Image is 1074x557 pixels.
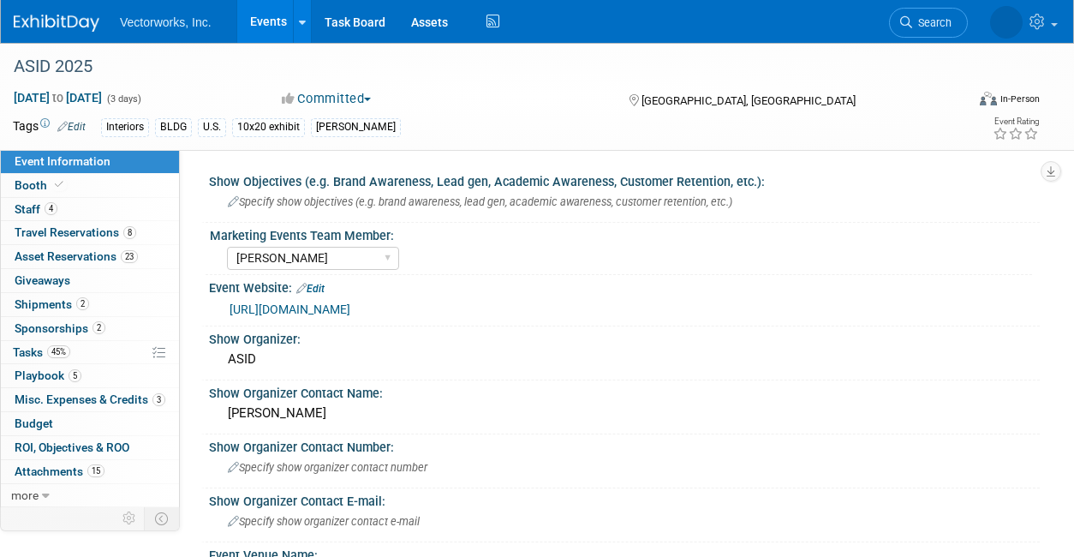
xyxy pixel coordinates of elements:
[15,464,104,478] span: Attachments
[123,226,136,239] span: 8
[105,93,141,105] span: (3 days)
[1,341,179,364] a: Tasks45%
[228,515,420,528] span: Specify show organizer contact e-mail
[15,178,67,192] span: Booth
[15,416,53,430] span: Budget
[45,202,57,215] span: 4
[1,269,179,292] a: Giveaways
[209,434,1040,456] div: Show Organizer Contact Number:
[87,464,104,477] span: 15
[15,273,70,287] span: Giveaways
[232,118,305,136] div: 10x20 exhibit
[890,89,1040,115] div: Event Format
[1,460,179,483] a: Attachments15
[1,364,179,387] a: Playbook5
[210,223,1032,244] div: Marketing Events Team Member:
[55,180,63,189] i: Booth reservation complete
[1,150,179,173] a: Event Information
[1,484,179,507] a: more
[276,90,378,108] button: Committed
[152,393,165,406] span: 3
[228,195,732,208] span: Specify show objectives (e.g. brand awareness, lead gen, academic awareness, customer retention, ...
[209,275,1040,297] div: Event Website:
[15,440,129,454] span: ROI, Objectives & ROO
[1,436,179,459] a: ROI, Objectives & ROO
[228,461,427,474] span: Specify show organizer contact number
[311,118,401,136] div: [PERSON_NAME]
[69,369,81,382] span: 5
[13,90,103,105] span: [DATE] [DATE]
[1,388,179,411] a: Misc. Expenses & Credits3
[120,15,212,29] span: Vectorworks, Inc.
[296,283,325,295] a: Edit
[198,118,226,136] div: U.S.
[1,412,179,435] a: Budget
[13,117,86,137] td: Tags
[209,488,1040,510] div: Show Organizer Contact E-mail:
[13,345,70,359] span: Tasks
[145,507,180,530] td: Toggle Event Tabs
[209,169,1040,190] div: Show Objectives (e.g. Brand Awareness, Lead gen, Academic Awareness, Customer Retention, etc.):
[990,6,1023,39] img: Tania Arabian
[222,346,1027,373] div: ASID
[1,317,179,340] a: Sponsorships2
[222,400,1027,427] div: [PERSON_NAME]
[15,225,136,239] span: Travel Reservations
[209,326,1040,348] div: Show Organizer:
[15,321,105,335] span: Sponsorships
[15,297,89,311] span: Shipments
[47,345,70,358] span: 45%
[50,91,66,105] span: to
[1,174,179,197] a: Booth
[92,321,105,334] span: 2
[15,154,110,168] span: Event Information
[15,249,138,263] span: Asset Reservations
[980,92,997,105] img: Format-Inperson.png
[76,297,89,310] span: 2
[14,15,99,32] img: ExhibitDay
[641,94,856,107] span: [GEOGRAPHIC_DATA], [GEOGRAPHIC_DATA]
[1,198,179,221] a: Staff4
[230,302,350,316] a: [URL][DOMAIN_NAME]
[15,368,81,382] span: Playbook
[155,118,192,136] div: BLDG
[993,117,1039,126] div: Event Rating
[999,93,1040,105] div: In-Person
[912,16,952,29] span: Search
[889,8,968,38] a: Search
[57,121,86,133] a: Edit
[209,380,1040,402] div: Show Organizer Contact Name:
[115,507,145,530] td: Personalize Event Tab Strip
[1,221,179,244] a: Travel Reservations8
[1,245,179,268] a: Asset Reservations23
[1,293,179,316] a: Shipments2
[15,392,165,406] span: Misc. Expenses & Credits
[11,488,39,502] span: more
[121,250,138,263] span: 23
[8,51,952,82] div: ASID 2025
[101,118,149,136] div: Interiors
[15,202,57,216] span: Staff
